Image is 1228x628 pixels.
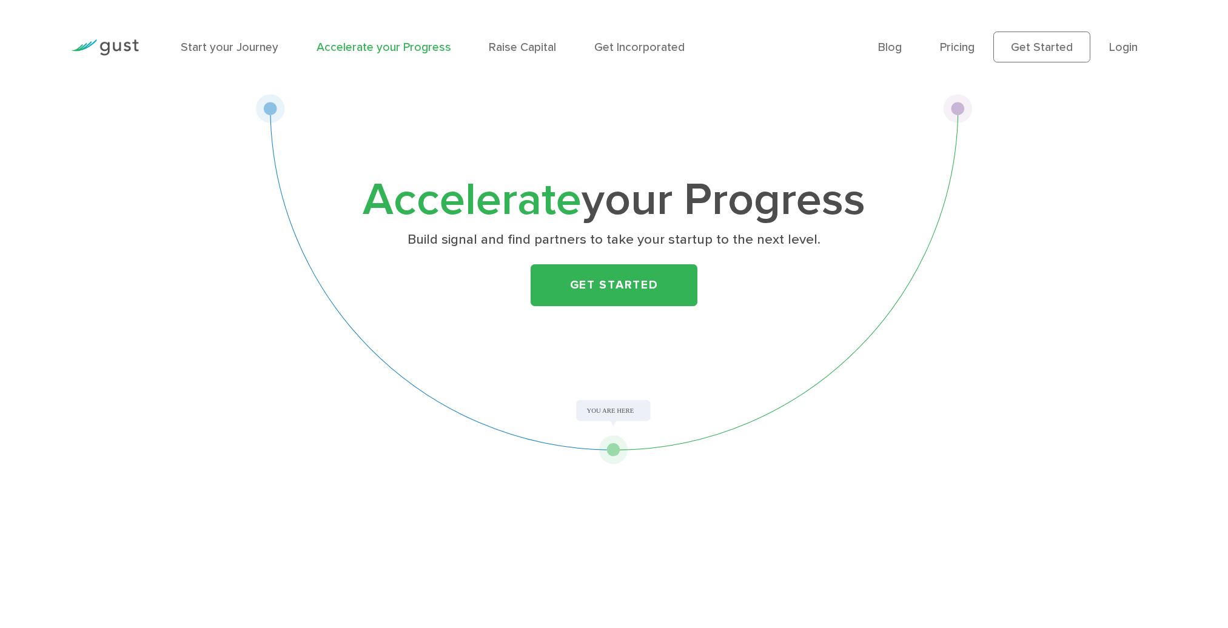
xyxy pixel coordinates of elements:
a: Get Started [531,264,698,306]
a: Get Incorporated [594,40,685,54]
a: Blog [878,40,902,54]
p: Build signal and find partners to take your startup to the next level. [361,230,867,249]
a: Start your Journey [181,40,278,54]
a: Get Started [993,32,1090,63]
span: Accelerate [363,173,582,227]
a: Pricing [940,40,975,54]
h1: your Progress [356,179,872,221]
a: Login [1109,40,1138,54]
a: Accelerate your Progress [317,40,451,54]
a: Raise Capital [489,40,556,54]
img: Gust Logo [71,39,139,56]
